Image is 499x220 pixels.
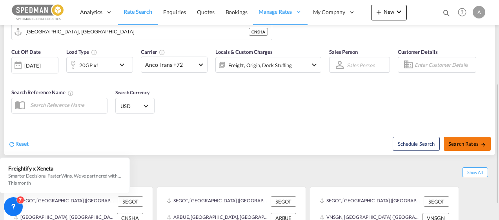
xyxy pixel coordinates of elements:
span: Locals & Custom Charges [215,49,273,55]
span: Anco Trans +72 [145,61,196,69]
div: Freight Origin Dock Stuffingicon-chevron-down [215,57,321,73]
div: SEGOT, Gothenburg (Goteborg), Sweden, Northern Europe, Europe [167,196,269,207]
div: A [473,6,485,18]
md-icon: Your search will be saved by the below given name [67,90,74,96]
span: New [374,9,404,15]
div: SEGOT [271,196,296,207]
md-icon: The selected Trucker/Carrierwill be displayed in the rate results If the rates are from another f... [159,49,165,55]
div: [DATE] [11,57,58,73]
div: SEGOT [424,196,449,207]
img: c12ca350ff1b11efb6b291369744d907.png [12,4,65,21]
button: Note: By default Schedule search will only considerorigin ports, destination ports and cut off da... [393,137,440,151]
button: Search Ratesicon-arrow-right [444,137,491,151]
span: Reset [15,140,29,147]
div: 20GP x1icon-chevron-down [66,57,133,73]
input: Enter Customer Details [415,59,474,71]
div: SEGOT [118,196,143,207]
span: Load Type [66,49,97,55]
span: Analytics [80,8,102,16]
span: Customer Details [398,49,437,55]
md-icon: icon-plus 400-fg [374,7,384,16]
md-icon: icon-chevron-down [394,7,404,16]
span: Help [455,5,469,19]
md-datepicker: Select [11,73,17,83]
md-icon: icon-magnify [442,9,451,17]
div: 20GP x1 [79,60,99,71]
span: Carrier [141,49,165,55]
md-select: Sales Person [346,59,376,71]
span: Search Reference Name [11,89,74,95]
div: [DATE] [24,62,40,69]
div: SEGOT, Gothenburg (Goteborg), Sweden, Northern Europe, Europe [320,196,422,207]
div: CNSHA [249,28,268,36]
md-icon: icon-refresh [8,141,15,148]
input: Search by Port [25,26,249,38]
span: Search Currency [115,90,149,95]
div: Help [455,5,473,20]
div: Freight Origin Dock Stuffing [228,60,292,71]
span: Bookings [226,9,248,15]
md-icon: icon-chevron-down [117,60,131,70]
span: Enquiries [163,9,186,15]
span: Search Rates [448,141,486,147]
div: icon-magnify [442,9,451,20]
span: Show All [462,167,488,177]
span: Sales Person [329,49,358,55]
button: icon-plus 400-fgNewicon-chevron-down [371,5,407,20]
span: Rate Search [124,8,152,15]
md-select: Select Currency: $ USDUnited States Dollar [120,100,150,112]
span: Manage Rates [259,8,292,16]
md-icon: icon-chevron-down [310,60,319,70]
md-input-container: Shanghai, CNSHA [12,24,272,40]
md-icon: icon-arrow-right [481,142,486,147]
input: Search Reference Name [26,99,107,111]
md-icon: icon-information-outline [91,49,97,55]
span: Cut Off Date [11,49,41,55]
span: My Company [313,8,345,16]
div: icon-refreshReset [8,140,29,148]
div: SEGOT, Gothenburg (Goteborg), Sweden, Northern Europe, Europe [14,196,116,207]
span: USD [120,103,142,110]
span: Quotes [197,9,214,15]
